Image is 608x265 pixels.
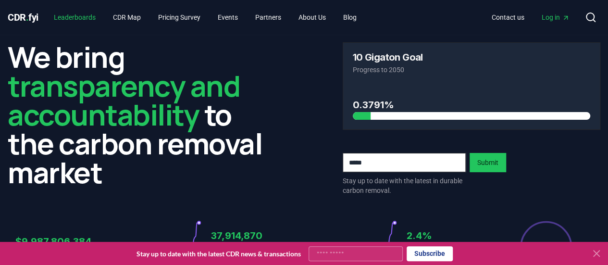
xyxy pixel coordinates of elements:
[407,228,500,243] h3: 2.4%
[8,12,38,23] span: CDR fyi
[291,9,334,26] a: About Us
[150,9,208,26] a: Pricing Survey
[353,52,423,62] h3: 10 Gigaton Goal
[248,9,289,26] a: Partners
[46,9,103,26] a: Leaderboards
[105,9,149,26] a: CDR Map
[470,153,506,172] button: Submit
[484,9,577,26] nav: Main
[353,65,591,75] p: Progress to 2050
[484,9,532,26] a: Contact us
[343,176,466,195] p: Stay up to date with the latest in durable carbon removal.
[8,66,240,134] span: transparency and accountability
[542,13,570,22] span: Log in
[8,42,266,187] h2: We bring to the carbon removal market
[8,11,38,24] a: CDR.fyi
[353,98,591,112] h3: 0.3791%
[335,9,364,26] a: Blog
[210,9,246,26] a: Events
[46,9,364,26] nav: Main
[26,12,29,23] span: .
[534,9,577,26] a: Log in
[15,234,109,249] h3: $9,987,806,384
[211,228,304,243] h3: 37,914,870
